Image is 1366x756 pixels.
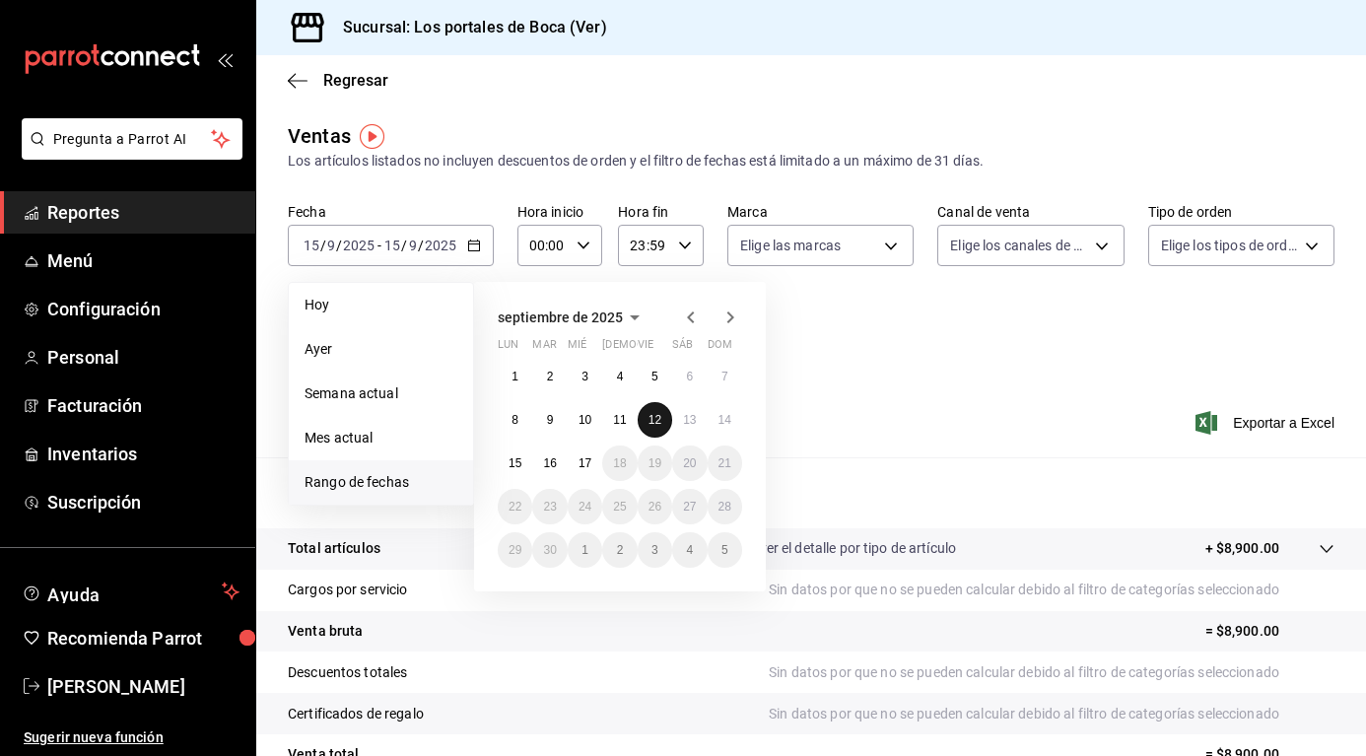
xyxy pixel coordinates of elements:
[1199,411,1334,435] button: Exportar a Excel
[686,370,693,383] abbr: 6 de septiembre de 2025
[47,199,239,226] span: Reportes
[47,296,239,322] span: Configuración
[47,673,239,700] span: [PERSON_NAME]
[672,489,707,524] button: 27 de septiembre de 2025
[517,205,603,219] label: Hora inicio
[22,118,242,160] button: Pregunta a Parrot AI
[498,402,532,438] button: 8 de septiembre de 2025
[581,543,588,557] abbr: 1 de octubre de 2025
[769,580,1334,600] p: Sin datos por que no se pueden calcular debido al filtro de categorías seleccionado
[305,339,457,360] span: Ayer
[303,238,320,253] input: --
[638,359,672,394] button: 5 de septiembre de 2025
[532,489,567,524] button: 23 de septiembre de 2025
[532,446,567,481] button: 16 de septiembre de 2025
[727,205,914,219] label: Marca
[708,402,742,438] button: 14 de septiembre de 2025
[769,704,1334,724] p: Sin datos por que no se pueden calcular debido al filtro de categorías seleccionado
[512,413,518,427] abbr: 8 de septiembre de 2025
[498,532,532,568] button: 29 de septiembre de 2025
[543,500,556,514] abbr: 23 de septiembre de 2025
[532,402,567,438] button: 9 de septiembre de 2025
[288,205,494,219] label: Fecha
[638,446,672,481] button: 19 de septiembre de 2025
[602,338,718,359] abbr: jueves
[613,413,626,427] abbr: 11 de septiembre de 2025
[498,309,623,325] span: septiembre de 2025
[708,532,742,568] button: 5 de octubre de 2025
[24,727,239,748] span: Sugerir nueva función
[617,543,624,557] abbr: 2 de octubre de 2025
[327,16,607,39] h3: Sucursal: Los portales de Boca (Ver)
[547,413,554,427] abbr: 9 de septiembre de 2025
[613,500,626,514] abbr: 25 de septiembre de 2025
[718,413,731,427] abbr: 14 de septiembre de 2025
[638,338,653,359] abbr: viernes
[1161,236,1298,255] span: Elige los tipos de orden
[383,238,401,253] input: --
[509,543,521,557] abbr: 29 de septiembre de 2025
[651,370,658,383] abbr: 5 de septiembre de 2025
[532,532,567,568] button: 30 de septiembre de 2025
[602,402,637,438] button: 11 de septiembre de 2025
[683,500,696,514] abbr: 27 de septiembre de 2025
[581,370,588,383] abbr: 3 de septiembre de 2025
[683,456,696,470] abbr: 20 de septiembre de 2025
[568,402,602,438] button: 10 de septiembre de 2025
[769,662,1334,683] p: Sin datos por que no se pueden calcular debido al filtro de categorías seleccionado
[672,446,707,481] button: 20 de septiembre de 2025
[360,124,384,149] img: Tooltip marker
[217,51,233,67] button: open_drawer_menu
[638,532,672,568] button: 3 de octubre de 2025
[288,151,1334,172] div: Los artículos listados no incluyen descuentos de orden y el filtro de fechas está limitado a un m...
[47,441,239,467] span: Inventarios
[937,205,1124,219] label: Canal de venta
[14,143,242,164] a: Pregunta a Parrot AI
[568,446,602,481] button: 17 de septiembre de 2025
[288,621,363,642] p: Venta bruta
[602,532,637,568] button: 2 de octubre de 2025
[708,359,742,394] button: 7 de septiembre de 2025
[568,489,602,524] button: 24 de septiembre de 2025
[47,344,239,371] span: Personal
[617,370,624,383] abbr: 4 de septiembre de 2025
[47,392,239,419] span: Facturación
[649,413,661,427] abbr: 12 de septiembre de 2025
[651,543,658,557] abbr: 3 de octubre de 2025
[568,359,602,394] button: 3 de septiembre de 2025
[498,446,532,481] button: 15 de septiembre de 2025
[649,500,661,514] abbr: 26 de septiembre de 2025
[509,500,521,514] abbr: 22 de septiembre de 2025
[509,456,521,470] abbr: 15 de septiembre de 2025
[401,238,407,253] span: /
[579,413,591,427] abbr: 10 de septiembre de 2025
[672,359,707,394] button: 6 de septiembre de 2025
[602,359,637,394] button: 4 de septiembre de 2025
[950,236,1087,255] span: Elige los canales de venta
[547,370,554,383] abbr: 2 de septiembre de 2025
[305,428,457,448] span: Mes actual
[288,121,351,151] div: Ventas
[342,238,376,253] input: ----
[498,489,532,524] button: 22 de septiembre de 2025
[672,402,707,438] button: 13 de septiembre de 2025
[543,543,556,557] abbr: 30 de septiembre de 2025
[305,295,457,315] span: Hoy
[320,238,326,253] span: /
[377,238,381,253] span: -
[708,338,732,359] abbr: domingo
[543,456,556,470] abbr: 16 de septiembre de 2025
[47,625,239,652] span: Recomienda Parrot
[602,489,637,524] button: 25 de septiembre de 2025
[672,338,693,359] abbr: sábado
[288,71,388,90] button: Regresar
[1205,621,1334,642] p: = $8,900.00
[323,71,388,90] span: Regresar
[532,338,556,359] abbr: martes
[53,129,212,150] span: Pregunta a Parrot AI
[498,306,647,329] button: septiembre de 2025
[408,238,418,253] input: --
[721,370,728,383] abbr: 7 de septiembre de 2025
[512,370,518,383] abbr: 1 de septiembre de 2025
